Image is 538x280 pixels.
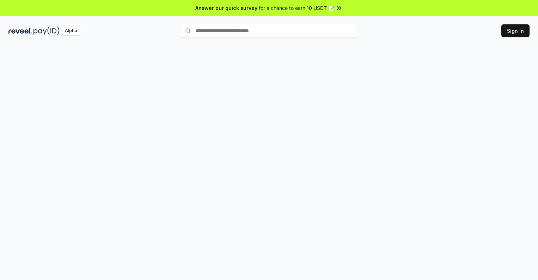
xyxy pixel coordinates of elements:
[195,4,257,12] span: Answer our quick survey
[8,26,32,35] img: reveel_dark
[61,26,81,35] div: Alpha
[259,4,334,12] span: for a chance to earn 10 USDT 📝
[33,26,60,35] img: pay_id
[501,24,530,37] button: Sign In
